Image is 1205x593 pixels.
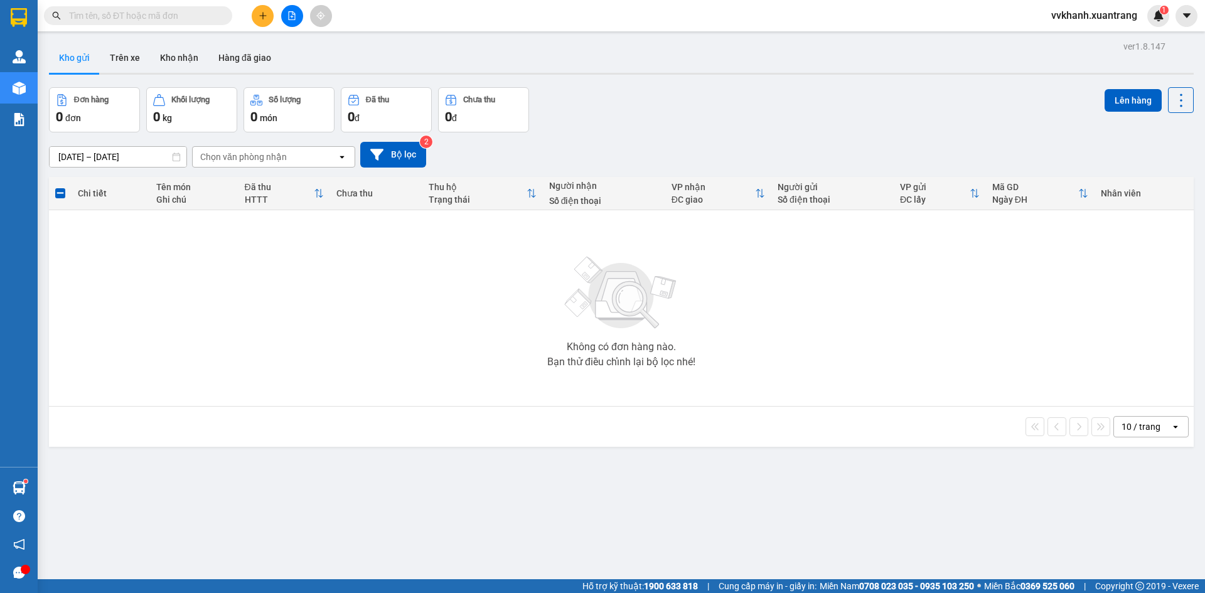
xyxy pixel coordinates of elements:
div: Bạn thử điều chỉnh lại bộ lọc nhé! [547,357,695,367]
span: caret-down [1181,10,1192,21]
div: ĐC lấy [900,195,970,205]
div: 10 / trang [1122,420,1160,433]
button: Kho gửi [49,43,100,73]
svg: open [1170,422,1181,432]
button: Kho nhận [150,43,208,73]
button: Bộ lọc [360,142,426,168]
button: Chưa thu0đ [438,87,529,132]
div: HTTT [245,195,314,205]
span: search [52,11,61,20]
div: Chi tiết [78,188,143,198]
div: Người gửi [778,182,887,192]
sup: 1 [1160,6,1169,14]
sup: 1 [24,479,28,483]
div: Số điện thoại [549,196,659,206]
span: 1 [1162,6,1166,14]
div: Số điện thoại [778,195,887,205]
span: 0 [250,109,257,124]
div: VP gửi [900,182,970,192]
button: aim [310,5,332,27]
div: Ghi chú [156,195,232,205]
div: Người nhận [549,181,659,191]
span: đ [355,113,360,123]
div: Số lượng [269,95,301,104]
div: Chưa thu [336,188,416,198]
button: plus [252,5,274,27]
svg: open [337,152,347,162]
span: Hỗ trợ kỹ thuật: [582,579,698,593]
span: ⚪️ [977,584,981,589]
input: Tìm tên, số ĐT hoặc mã đơn [69,9,217,23]
button: Đơn hàng0đơn [49,87,140,132]
button: Đã thu0đ [341,87,432,132]
img: solution-icon [13,113,26,126]
div: Mã GD [992,182,1078,192]
div: Đã thu [245,182,314,192]
span: Miền Bắc [984,579,1074,593]
span: Cung cấp máy in - giấy in: [719,579,817,593]
div: Chưa thu [463,95,495,104]
span: đ [452,113,457,123]
button: file-add [281,5,303,27]
strong: 0369 525 060 [1020,581,1074,591]
strong: 0708 023 035 - 0935 103 250 [859,581,974,591]
button: Trên xe [100,43,150,73]
input: Select a date range. [50,147,186,167]
span: question-circle [13,510,25,522]
span: món [260,113,277,123]
th: Toggle SortBy [238,177,331,210]
div: Ngày ĐH [992,195,1078,205]
div: Khối lượng [171,95,210,104]
div: ĐC giao [672,195,755,205]
span: 0 [56,109,63,124]
div: Tên món [156,182,232,192]
span: đơn [65,113,81,123]
div: Chọn văn phòng nhận [200,151,287,163]
div: Không có đơn hàng nào. [567,342,676,352]
span: kg [163,113,172,123]
button: Khối lượng0kg [146,87,237,132]
span: plus [259,11,267,20]
span: 0 [445,109,452,124]
img: warehouse-icon [13,50,26,63]
div: VP nhận [672,182,755,192]
span: notification [13,538,25,550]
div: Đã thu [366,95,389,104]
strong: 1900 633 818 [644,581,698,591]
button: Lên hàng [1105,89,1162,112]
img: icon-new-feature [1153,10,1164,21]
span: 0 [348,109,355,124]
span: | [1084,579,1086,593]
button: Số lượng0món [244,87,335,132]
span: 0 [153,109,160,124]
span: vvkhanh.xuantrang [1041,8,1147,23]
div: Nhân viên [1101,188,1187,198]
img: svg+xml;base64,PHN2ZyBjbGFzcz0ibGlzdC1wbHVnX19zdmciIHhtbG5zPSJodHRwOi8vd3d3LnczLm9yZy8yMDAwL3N2Zy... [559,249,684,337]
button: Hàng đã giao [208,43,281,73]
div: Đơn hàng [74,95,109,104]
img: logo-vxr [11,8,27,27]
img: warehouse-icon [13,82,26,95]
th: Toggle SortBy [665,177,771,210]
div: Thu hộ [429,182,527,192]
span: file-add [287,11,296,20]
button: caret-down [1176,5,1197,27]
th: Toggle SortBy [422,177,543,210]
span: Miền Nam [820,579,974,593]
span: | [707,579,709,593]
div: ver 1.8.147 [1123,40,1165,53]
span: aim [316,11,325,20]
img: warehouse-icon [13,481,26,494]
div: Trạng thái [429,195,527,205]
span: message [13,567,25,579]
sup: 2 [420,136,432,148]
span: copyright [1135,582,1144,590]
th: Toggle SortBy [894,177,986,210]
th: Toggle SortBy [986,177,1095,210]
